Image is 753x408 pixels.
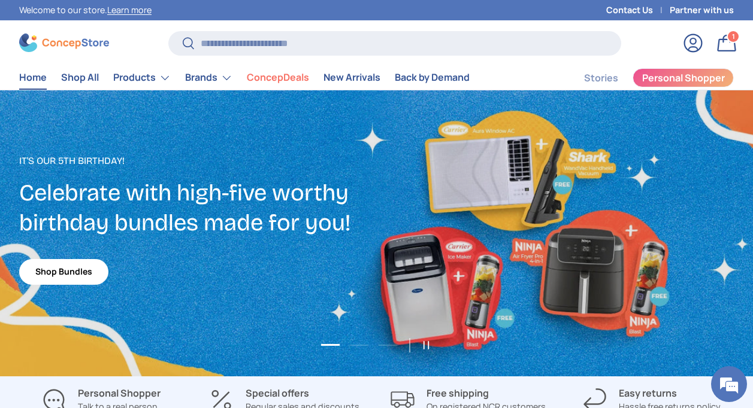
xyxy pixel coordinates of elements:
[323,66,380,89] a: New Arrivals
[106,66,178,90] summary: Products
[247,66,309,89] a: ConcepDeals
[555,66,734,90] nav: Secondary
[19,66,470,90] nav: Primary
[78,386,161,400] strong: Personal Shopper
[670,4,734,17] a: Partner with us
[633,68,734,87] a: Personal Shopper
[427,386,489,400] strong: Free shipping
[185,66,232,90] a: Brands
[19,4,152,17] p: Welcome to our store.
[19,259,108,285] a: Shop Bundles
[642,73,725,83] span: Personal Shopper
[395,66,470,89] a: Back by Demand
[619,386,677,400] strong: Easy returns
[732,32,735,41] span: 1
[113,66,171,90] a: Products
[61,66,99,89] a: Shop All
[584,66,618,90] a: Stories
[606,4,670,17] a: Contact Us
[178,66,240,90] summary: Brands
[19,154,377,168] p: It's our 5th Birthday!
[19,34,109,52] img: ConcepStore
[19,66,47,89] a: Home
[19,178,377,238] h2: Celebrate with high-five worthy birthday bundles made for you!
[246,386,309,400] strong: Special offers
[107,4,152,16] a: Learn more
